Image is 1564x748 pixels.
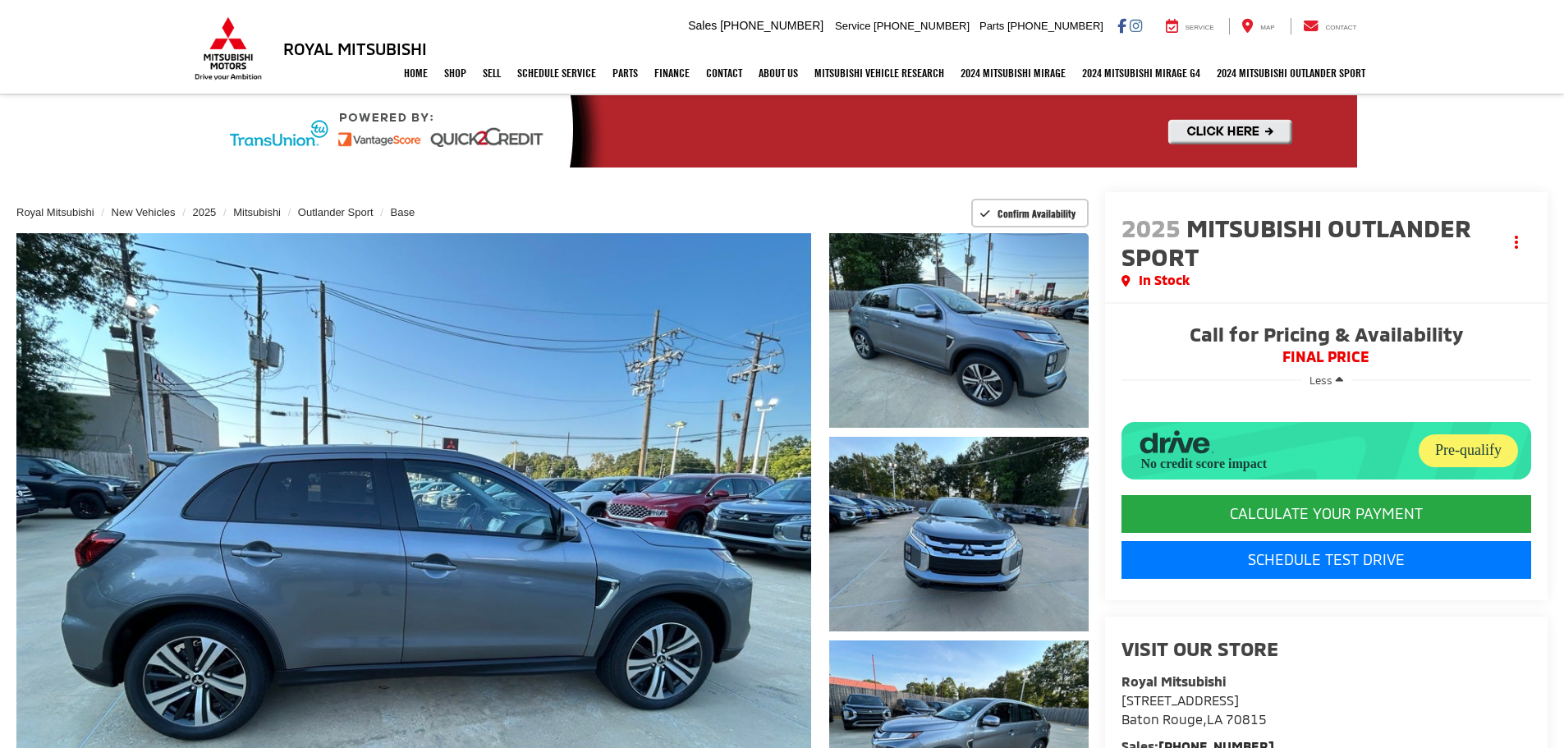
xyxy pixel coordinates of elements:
[191,16,265,80] img: Mitsubishi
[1229,18,1287,34] a: Map
[1502,228,1531,257] button: Actions
[1074,53,1209,94] a: 2024 Mitsubishi Mirage G4
[1121,495,1531,533] : CALCULATE YOUR PAYMENT
[1121,638,1531,659] h2: Visit our Store
[1209,53,1374,94] a: 2024 Mitsubishi Outlander SPORT
[112,206,176,218] a: New Vehicles
[16,206,94,218] a: Royal Mitsubishi
[1301,365,1351,395] button: Less
[1121,213,1471,271] span: Mitsubishi Outlander Sport
[688,19,717,32] span: Sales
[826,434,1090,633] img: 2025 Mitsubishi Outlander Sport Base
[835,20,870,32] span: Service
[829,437,1089,631] a: Expand Photo 2
[1121,711,1203,727] span: Baton Rouge
[1309,374,1332,387] span: Less
[1139,271,1190,290] span: In Stock
[1121,541,1531,579] a: Schedule Test Drive
[475,53,509,94] a: Sell
[1121,673,1226,689] strong: Royal Mitsubishi
[826,231,1090,429] img: 2025 Mitsubishi Outlander Sport Base
[1226,711,1267,727] span: 70815
[208,95,1357,167] img: Quick2Credit
[436,53,475,94] a: Shop
[1260,24,1274,31] span: Map
[396,53,436,94] a: Home
[698,53,750,94] a: Contact
[874,20,970,32] span: [PHONE_NUMBER]
[1121,711,1267,727] span: ,
[720,19,823,32] span: [PHONE_NUMBER]
[1515,236,1518,249] span: dropdown dots
[1207,711,1222,727] span: LA
[1154,18,1227,34] a: Service
[1121,213,1181,242] span: 2025
[604,53,646,94] a: Parts: Opens in a new tab
[509,53,604,94] a: Schedule Service: Opens in a new tab
[1121,349,1531,365] span: FINAL PRICE
[979,20,1004,32] span: Parts
[646,53,698,94] a: Finance
[192,206,216,218] a: 2025
[750,53,806,94] a: About Us
[233,206,281,218] a: Mitsubishi
[1121,324,1531,349] span: Call for Pricing & Availability
[998,207,1076,220] span: Confirm Availability
[952,53,1074,94] a: 2024 Mitsubishi Mirage
[1121,692,1239,708] span: [STREET_ADDRESS]
[298,206,374,218] a: Outlander Sport
[1186,24,1214,31] span: Service
[1130,19,1142,32] a: Instagram: Click to visit our Instagram page
[283,39,427,57] h3: Royal Mitsubishi
[1325,24,1356,31] span: Contact
[806,53,952,94] a: Mitsubishi Vehicle Research
[1121,692,1267,727] a: [STREET_ADDRESS] Baton Rouge,LA 70815
[971,199,1089,227] button: Confirm Availability
[1291,18,1369,34] a: Contact
[1117,19,1126,32] a: Facebook: Click to visit our Facebook page
[829,233,1089,428] a: Expand Photo 1
[391,206,415,218] a: Base
[1007,20,1103,32] span: [PHONE_NUMBER]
